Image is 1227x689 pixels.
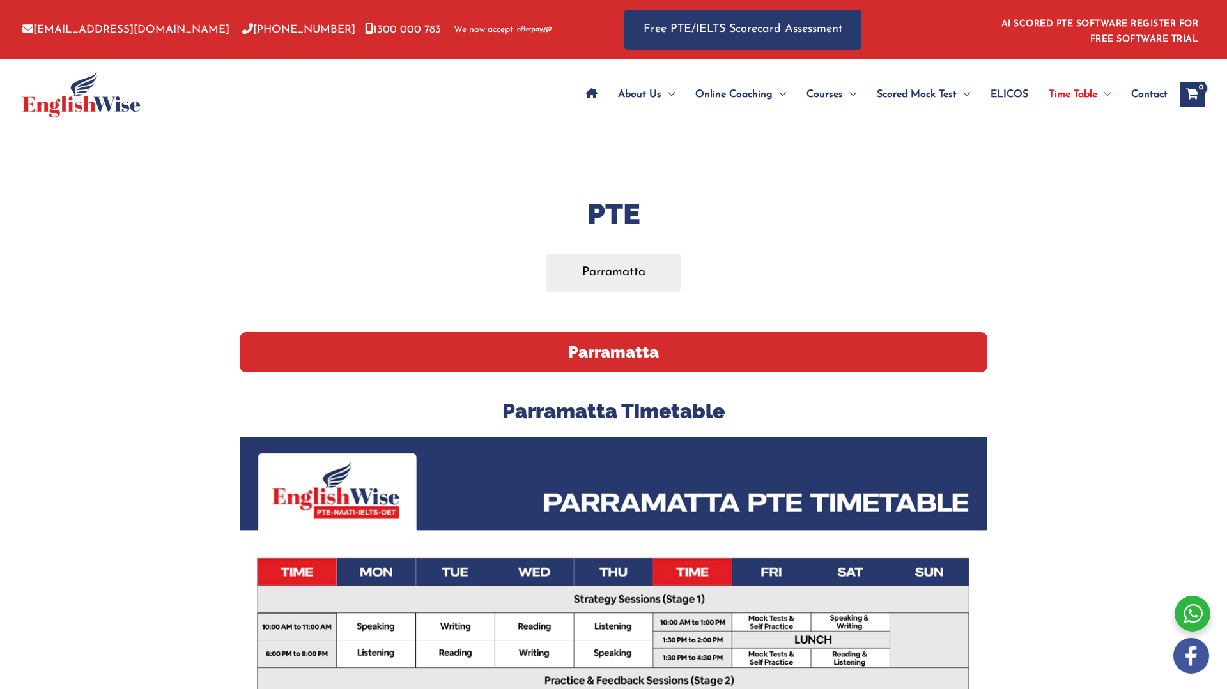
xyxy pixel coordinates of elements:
span: About Us [618,72,661,117]
a: Online CoachingMenu Toggle [685,72,796,117]
a: Time TableMenu Toggle [1038,72,1121,117]
a: CoursesMenu Toggle [796,72,867,117]
span: Menu Toggle [661,72,675,117]
a: View Shopping Cart, empty [1180,82,1205,107]
span: Menu Toggle [957,72,970,117]
span: Time Table [1049,72,1097,117]
a: [EMAIL_ADDRESS][DOMAIN_NAME] [22,24,229,35]
h3: Parramatta Timetable [240,398,987,425]
a: Free PTE/IELTS Scorecard Assessment [624,10,861,50]
nav: Site Navigation: Main Menu [576,72,1168,117]
img: white-facebook.png [1173,638,1209,674]
span: Contact [1131,72,1168,117]
a: Scored Mock TestMenu Toggle [867,72,980,117]
span: Menu Toggle [773,72,786,117]
h2: Parramatta [240,332,987,372]
a: 1300 000 783 [365,24,441,35]
span: Menu Toggle [843,72,856,117]
span: We now accept [454,24,513,36]
img: Afterpay-Logo [517,26,552,33]
aside: Header Widget 1 [994,9,1205,50]
img: cropped-ew-logo [22,72,141,117]
span: ELICOS [991,72,1028,117]
a: AI SCORED PTE SOFTWARE REGISTER FOR FREE SOFTWARE TRIAL [1001,19,1199,44]
span: Scored Mock Test [877,72,957,117]
span: Menu Toggle [1097,72,1111,117]
span: Online Coaching [695,72,773,117]
a: ELICOS [980,72,1038,117]
a: Contact [1121,72,1168,117]
h1: PTE [240,194,987,234]
a: Parramatta [546,254,681,291]
span: Courses [806,72,843,117]
a: [PHONE_NUMBER] [242,24,355,35]
a: About UsMenu Toggle [608,72,685,117]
